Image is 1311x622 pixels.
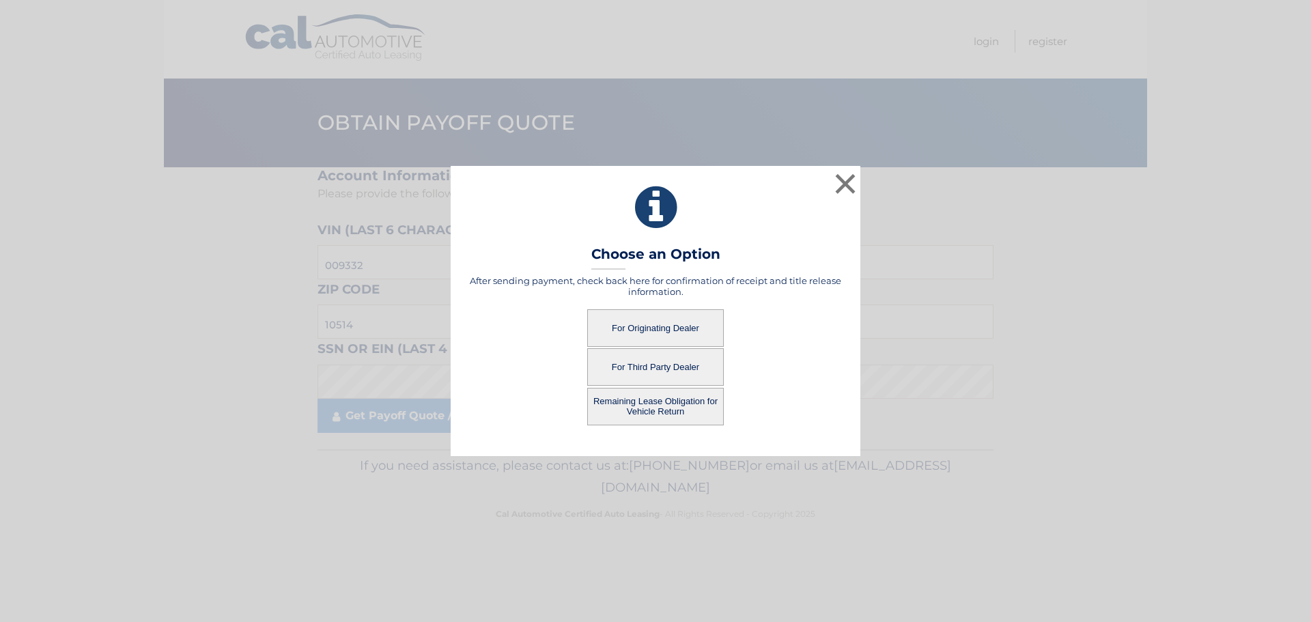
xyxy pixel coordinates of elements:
button: Remaining Lease Obligation for Vehicle Return [587,388,724,425]
h5: After sending payment, check back here for confirmation of receipt and title release information. [468,275,843,297]
button: For Third Party Dealer [587,348,724,386]
h3: Choose an Option [591,246,720,270]
button: × [832,170,859,197]
button: For Originating Dealer [587,309,724,347]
